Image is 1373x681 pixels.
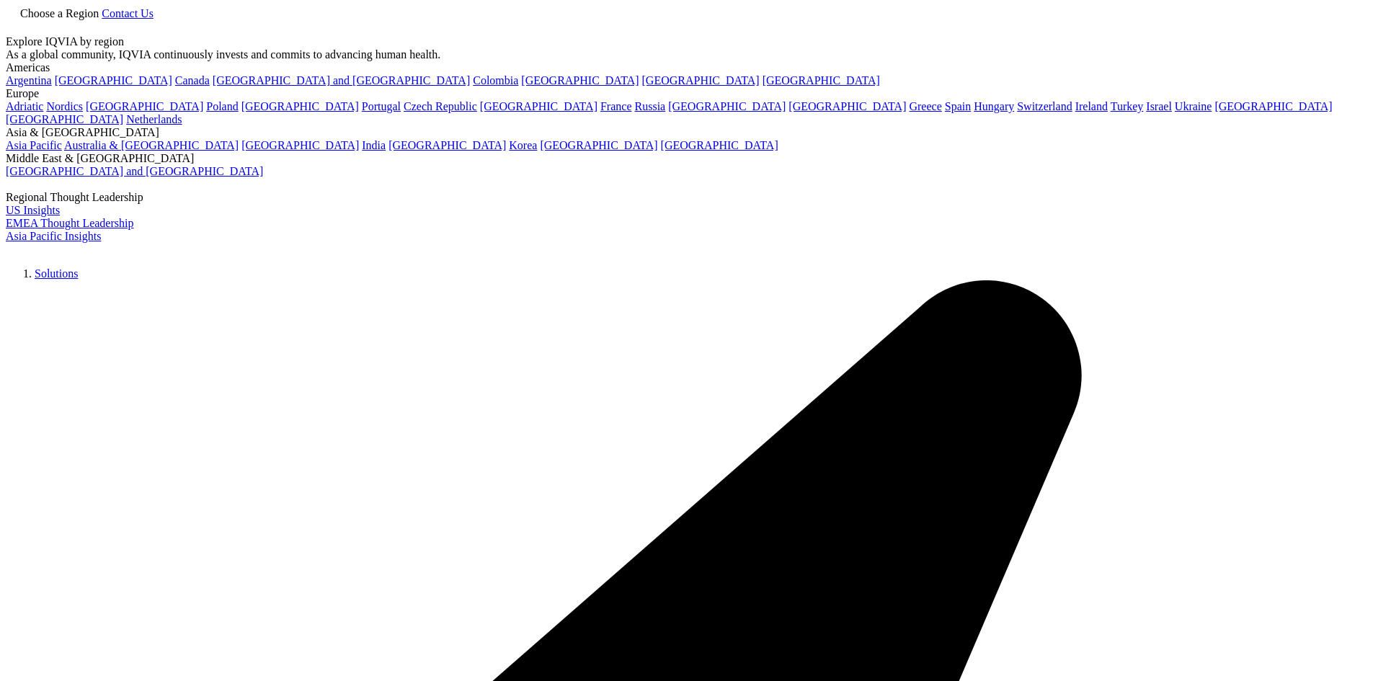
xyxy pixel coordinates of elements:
[6,113,123,125] a: [GEOGRAPHIC_DATA]
[6,204,60,216] a: US Insights
[6,126,1367,139] div: Asia & [GEOGRAPHIC_DATA]
[6,100,43,112] a: Adriatic
[6,87,1367,100] div: Europe
[6,35,1367,48] div: Explore IQVIA by region
[20,7,99,19] span: Choose a Region
[6,152,1367,165] div: Middle East & [GEOGRAPHIC_DATA]
[6,61,1367,74] div: Americas
[6,74,52,86] a: Argentina
[6,48,1367,61] div: As a global community, IQVIA continuously invests and commits to advancing human health.
[6,230,101,242] a: Asia Pacific Insights
[6,191,1367,204] div: Regional Thought Leadership
[6,139,62,151] a: Asia Pacific
[6,217,133,229] a: EMEA Thought Leadership
[6,165,263,177] a: [GEOGRAPHIC_DATA] and [GEOGRAPHIC_DATA]
[102,7,154,19] a: Contact Us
